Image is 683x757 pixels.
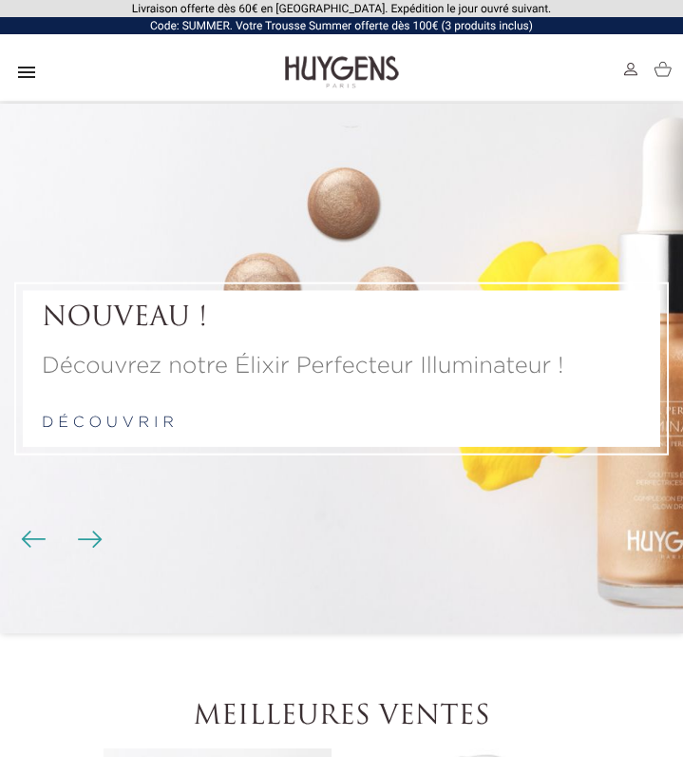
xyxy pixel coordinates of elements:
[285,54,399,90] img: Huygens
[42,302,641,335] a: NOUVEAU !
[42,349,641,383] a: Découvrez notre Élixir Perfecteur Illuminateur !
[28,526,90,554] div: Boutons du carrousel
[42,416,174,431] a: d é c o u v r i r
[15,61,38,84] i: 
[100,702,584,734] h2: Meilleures ventes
